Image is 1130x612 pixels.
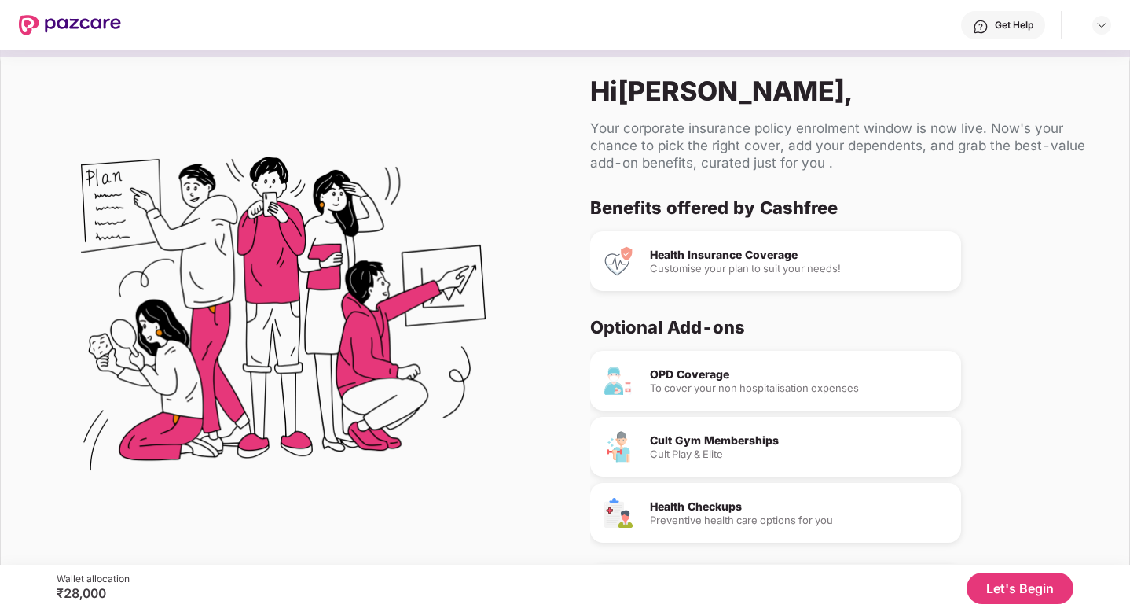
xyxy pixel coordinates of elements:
div: Benefits offered by Cashfree [590,197,1091,219]
div: Customise your plan to suit your needs! [650,264,948,274]
div: Hi [PERSON_NAME] , [590,75,1104,107]
img: Health Checkups [603,497,634,529]
div: OPD Coverage [650,369,948,380]
div: To cover your non hospitalisation expenses [650,383,948,393]
img: New Pazcare Logo [19,15,121,35]
img: Health Insurance Coverage [603,245,634,277]
div: Wallet allocation [57,573,130,585]
div: Cult Play & Elite [650,449,948,459]
div: Preventive health care options for you [650,515,948,525]
div: Your corporate insurance policy enrolment window is now live. Now's your chance to pick the right... [590,120,1104,171]
div: Health Checkups [650,501,948,512]
img: svg+xml;base64,PHN2ZyBpZD0iSGVscC0zMngzMiIgeG1sbnM9Imh0dHA6Ly93d3cudzMub3JnLzIwMDAvc3ZnIiB3aWR0aD... [973,19,989,35]
div: Optional Add-ons [590,316,1091,338]
img: Flex Benefits Illustration [81,116,486,522]
img: svg+xml;base64,PHN2ZyBpZD0iRHJvcGRvd24tMzJ4MzIiIHhtbG5zPSJodHRwOi8vd3d3LnczLm9yZy8yMDAwL3N2ZyIgd2... [1095,19,1108,31]
div: ₹28,000 [57,585,130,601]
img: OPD Coverage [603,365,634,396]
div: Cult Gym Memberships [650,435,948,446]
img: Cult Gym Memberships [603,431,634,463]
button: Let's Begin [967,573,1073,604]
div: Get Help [995,19,1033,31]
div: Health Insurance Coverage [650,249,948,260]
